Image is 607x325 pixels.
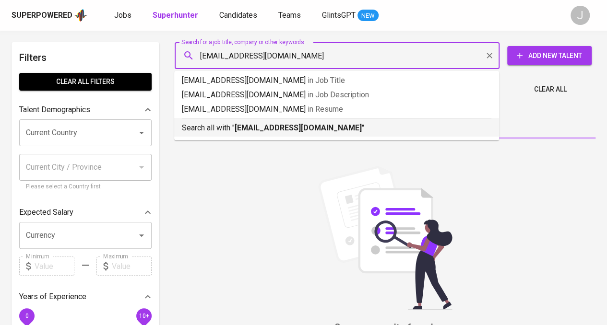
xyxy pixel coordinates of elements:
button: Open [135,126,148,139]
input: Value [35,256,74,276]
div: Superpowered [12,10,72,21]
p: [EMAIL_ADDRESS][DOMAIN_NAME] [182,75,491,86]
p: Search all with " " [182,122,491,134]
span: Jobs [114,11,131,20]
h6: Filters [19,50,152,65]
button: Clear All [530,81,571,98]
div: Expected Salary [19,203,152,222]
button: Clear All filters [19,73,152,91]
button: Add New Talent [507,46,592,65]
span: 10+ [139,313,149,319]
span: Clear All [534,83,567,95]
span: in Job Description [308,90,369,99]
a: Superpoweredapp logo [12,8,87,23]
div: Talent Demographics [19,100,152,119]
span: Teams [278,11,301,20]
a: Superhunter [153,10,200,22]
span: GlintsGPT [322,11,356,20]
span: 0 [25,313,28,319]
p: [EMAIL_ADDRESS][DOMAIN_NAME] [182,104,491,115]
b: Superhunter [153,11,198,20]
span: NEW [357,11,379,21]
p: Please select a Country first [26,182,145,192]
img: app logo [74,8,87,23]
span: Add New Talent [515,50,584,62]
span: Candidates [219,11,257,20]
img: file_searching.svg [313,166,457,310]
a: Jobs [114,10,133,22]
a: Teams [278,10,303,22]
div: J [571,6,590,25]
button: Open [135,229,148,242]
p: Years of Experience [19,291,86,302]
span: in Resume [308,104,343,114]
b: [EMAIL_ADDRESS][DOMAIN_NAME] [235,123,362,132]
div: Years of Experience [19,287,152,306]
p: Expected Salary [19,207,73,218]
span: Clear All filters [27,76,144,88]
button: Clear [483,49,496,62]
p: [EMAIL_ADDRESS][DOMAIN_NAME] [182,89,491,101]
a: Candidates [219,10,259,22]
a: GlintsGPT NEW [322,10,379,22]
span: in Job Title [308,76,345,85]
input: Value [112,256,152,276]
p: Talent Demographics [19,104,90,116]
